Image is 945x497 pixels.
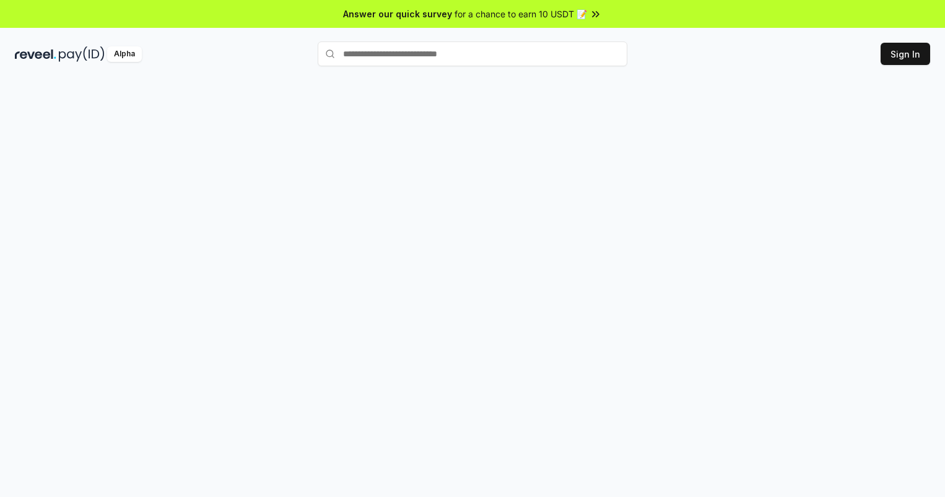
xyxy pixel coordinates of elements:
span: for a chance to earn 10 USDT 📝 [455,7,587,20]
button: Sign In [881,43,930,65]
div: Alpha [107,46,142,62]
img: pay_id [59,46,105,62]
img: reveel_dark [15,46,56,62]
span: Answer our quick survey [343,7,452,20]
